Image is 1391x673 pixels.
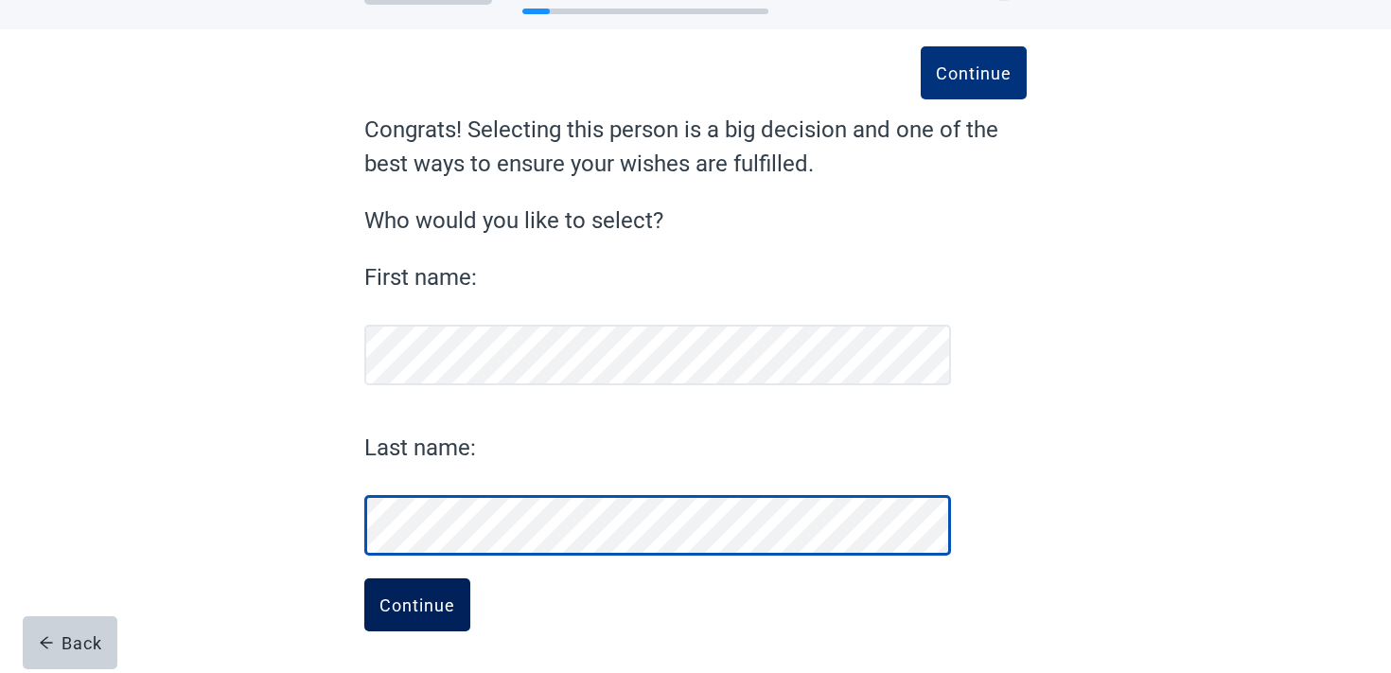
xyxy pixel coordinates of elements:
button: arrow-leftBack [23,616,117,669]
div: Back [39,633,102,652]
button: Continue [364,578,470,631]
label: First name: [364,260,951,294]
label: Last name: [364,431,951,465]
label: Congrats! Selecting this person is a big decision and one of the best ways to ensure your wishes ... [364,113,1027,181]
div: Continue [379,595,455,614]
div: Continue [936,63,1012,82]
span: arrow-left [39,635,54,650]
button: Continue [921,46,1027,99]
label: Who would you like to select? [364,204,1027,238]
